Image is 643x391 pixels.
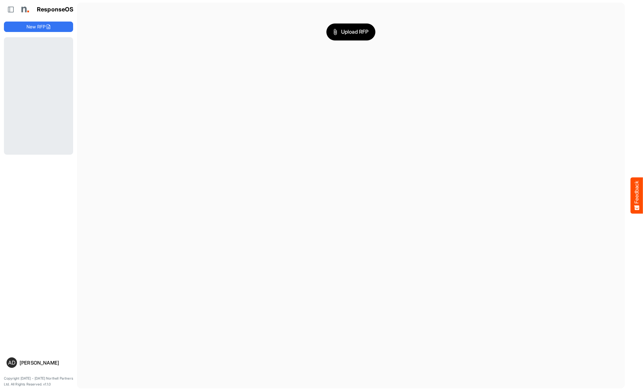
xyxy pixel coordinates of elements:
[4,22,73,32] button: New RFP
[18,3,31,16] img: Northell
[20,360,71,365] div: [PERSON_NAME]
[4,37,73,154] div: Loading...
[37,6,74,13] h1: ResponseOS
[8,360,15,365] span: AD
[631,178,643,214] button: Feedback
[326,23,375,40] button: Upload RFP
[4,376,73,387] p: Copyright [DATE] - [DATE] Northell Partners Ltd. All Rights Reserved. v1.1.0
[333,28,369,36] span: Upload RFP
